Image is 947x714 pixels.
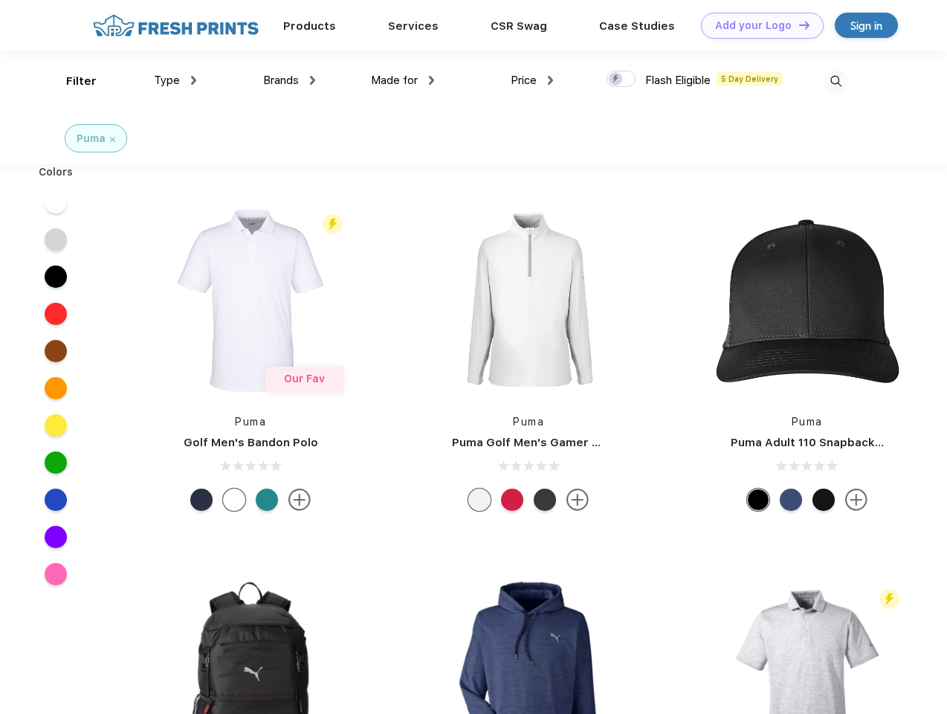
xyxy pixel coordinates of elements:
span: Made for [371,74,418,87]
img: DT [799,21,809,29]
a: Puma [513,416,544,428]
img: flash_active_toggle.svg [323,214,343,234]
img: func=resize&h=266 [152,202,349,399]
a: Sign in [835,13,898,38]
img: flash_active_toggle.svg [879,589,899,609]
div: Add your Logo [715,19,792,32]
img: desktop_search.svg [824,69,848,94]
img: more.svg [845,489,867,511]
div: Navy Blazer [190,489,213,511]
div: Bright White [468,489,491,511]
img: dropdown.png [548,76,553,85]
img: func=resize&h=266 [708,202,906,399]
a: Puma [792,416,823,428]
img: func=resize&h=266 [430,202,627,399]
div: Bright White [223,489,245,511]
a: Golf Men's Bandon Polo [184,436,318,449]
div: Filter [66,73,97,90]
span: Brands [263,74,299,87]
div: Ski Patrol [501,489,523,511]
div: Pma Blk Pma Blk [747,489,769,511]
div: Sign in [850,17,882,34]
img: more.svg [288,489,311,511]
img: more.svg [566,489,589,511]
span: Type [154,74,180,87]
span: 5 Day Delivery [717,72,783,86]
img: fo%20logo%202.webp [88,13,263,39]
span: Flash Eligible [645,74,711,87]
a: Products [283,19,336,33]
a: Puma [235,416,266,428]
div: Pma Blk with Pma Blk [812,489,835,511]
div: Puma [77,131,106,147]
a: CSR Swag [491,19,547,33]
div: Colors [28,164,85,180]
img: dropdown.png [310,76,315,85]
img: filter_cancel.svg [110,137,115,142]
img: dropdown.png [429,76,434,85]
img: dropdown.png [191,76,196,85]
span: Price [511,74,537,87]
div: Peacoat Qut Shd [780,489,802,511]
a: Services [388,19,439,33]
div: Puma Black [534,489,556,511]
a: Puma Golf Men's Gamer Golf Quarter-Zip [452,436,687,449]
div: Green Lagoon [256,489,278,511]
span: Our Fav [284,373,325,385]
